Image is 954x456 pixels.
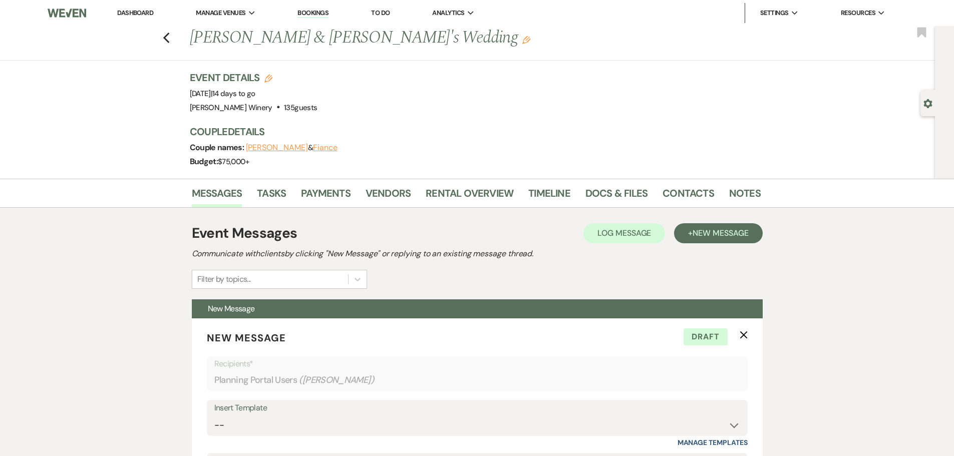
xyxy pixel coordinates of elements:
div: Filter by topics... [197,273,251,285]
a: Manage Templates [678,438,748,447]
a: Docs & Files [585,185,648,207]
img: Weven Logo [48,3,86,24]
h2: Communicate with clients by clicking "New Message" or replying to an existing message thread. [192,248,763,260]
p: Recipients* [214,357,740,370]
span: ( [PERSON_NAME] ) [299,373,374,387]
a: Notes [729,185,761,207]
span: [PERSON_NAME] Winery [190,103,272,113]
span: Analytics [432,8,464,18]
a: Bookings [297,9,329,18]
button: Log Message [583,223,665,243]
span: Couple names: [190,142,246,153]
a: Vendors [366,185,411,207]
a: Dashboard [117,9,153,17]
span: Resources [841,8,875,18]
button: +New Message [674,223,762,243]
span: 135 guests [284,103,317,113]
a: Rental Overview [426,185,513,207]
a: Contacts [663,185,714,207]
div: Insert Template [214,401,740,415]
div: Planning Portal Users [214,370,740,390]
h3: Event Details [190,71,317,85]
a: Messages [192,185,242,207]
span: [DATE] [190,89,255,99]
button: [PERSON_NAME] [246,144,308,152]
span: Budget: [190,156,218,167]
a: Timeline [528,185,570,207]
button: Edit [522,35,530,44]
span: 14 days to go [212,89,255,99]
button: Fiance [313,144,338,152]
span: New Message [207,331,286,344]
a: Tasks [257,185,286,207]
span: New Message [208,303,255,314]
h1: [PERSON_NAME] & [PERSON_NAME]'s Wedding [190,26,639,50]
span: Draft [684,328,728,345]
a: To Do [371,9,390,17]
h3: Couple Details [190,125,751,139]
span: & [246,143,338,153]
span: Log Message [597,228,651,238]
span: Manage Venues [196,8,245,18]
span: | [211,89,255,99]
span: $75,000+ [218,157,249,167]
span: New Message [693,228,748,238]
a: Payments [301,185,351,207]
button: Open lead details [923,98,932,108]
h1: Event Messages [192,223,297,244]
span: Settings [760,8,789,18]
